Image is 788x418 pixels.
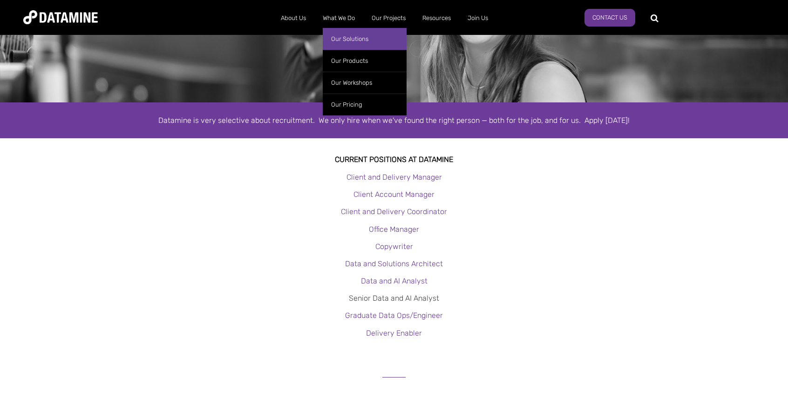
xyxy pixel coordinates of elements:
[323,94,407,115] a: Our Pricing
[323,72,407,94] a: Our Workshops
[129,114,659,127] div: Datamine is very selective about recruitment. We only hire when we've found the right person — bo...
[584,9,635,27] a: Contact Us
[323,28,407,50] a: Our Solutions
[314,6,363,30] a: What We Do
[361,276,428,285] a: Data and AI Analyst
[375,242,413,251] a: Copywriter
[459,6,496,30] a: Join Us
[345,259,443,268] a: Data and Solutions Architect
[346,173,442,182] a: Client and Delivery Manager
[349,294,439,303] a: Senior Data and AI Analyst
[353,190,435,199] a: Client Account Manager
[363,6,414,30] a: Our Projects
[23,10,98,24] img: Datamine
[323,50,407,72] a: Our Products
[272,6,314,30] a: About Us
[369,225,419,234] a: Office Manager
[341,207,447,216] a: Client and Delivery Coordinator
[335,155,453,164] strong: Current Positions at datamine
[366,329,422,337] a: Delivery Enabler
[414,6,459,30] a: Resources
[345,311,443,320] a: Graduate Data Ops/Engineer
